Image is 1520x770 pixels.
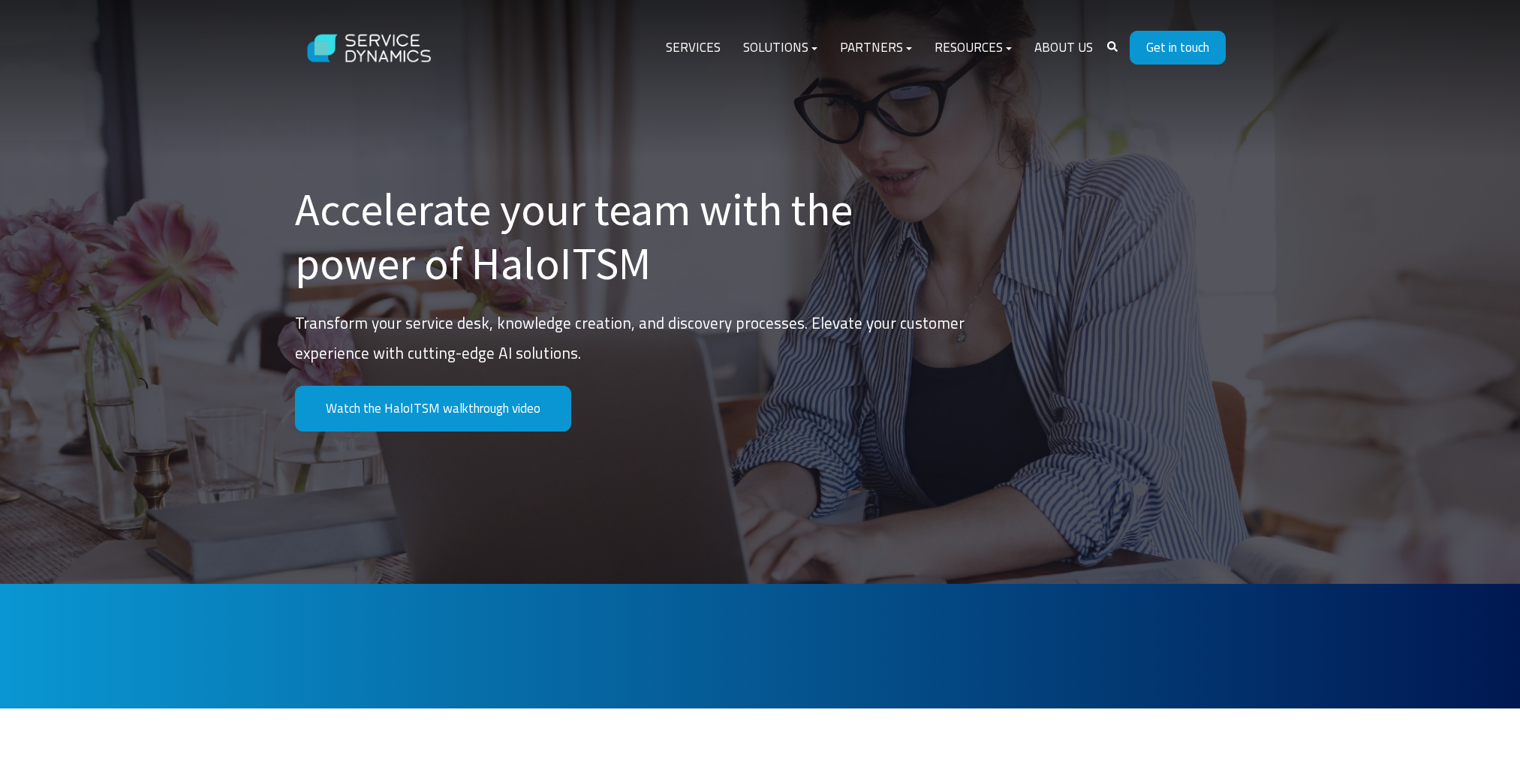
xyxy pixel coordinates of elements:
[295,182,978,290] h1: Accelerate your team with the power of HaloITSM
[295,20,445,77] img: Service Dynamics Logo - White
[923,30,1023,66] a: Resources
[655,30,1104,66] div: Navigation Menu
[829,30,923,66] a: Partners
[1130,31,1226,65] a: Get in touch
[295,386,571,432] a: Watch the HaloITSM walkthrough video
[655,30,732,66] a: Services
[295,308,978,368] p: Transform your service desk, knowledge creation, and discovery processes. Elevate your customer e...
[1023,30,1104,66] a: About Us
[732,30,829,66] a: Solutions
